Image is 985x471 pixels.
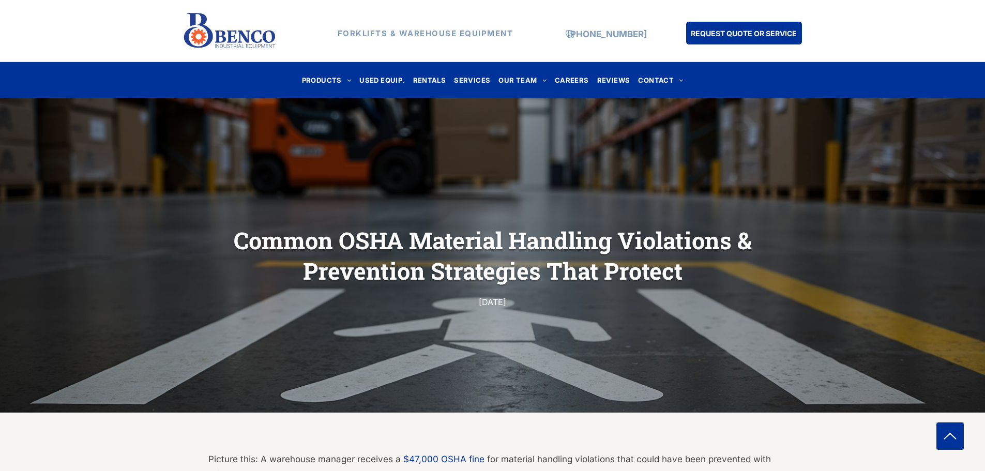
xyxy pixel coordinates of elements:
a: CAREERS [551,73,593,87]
strong: FORKLIFTS & WAREHOUSE EQUIPMENT [338,28,513,38]
a: REVIEWS [593,73,634,87]
span: Picture this: A warehouse manager receives a [208,454,401,464]
a: USED EQUIP. [355,73,408,87]
a: PRODUCTS [298,73,356,87]
a: REQUEST QUOTE OR SERVICE [686,22,802,44]
a: OUR TEAM [494,73,551,87]
h1: Common OSHA Material Handling Violations & Prevention Strategies That Protect [208,224,777,287]
a: $47,000 OSHA fine [403,454,484,464]
a: CONTACT [634,73,687,87]
a: SERVICES [450,73,494,87]
span: REQUEST QUOTE OR SERVICE [691,24,797,43]
a: [PHONE_NUMBER] [567,29,647,39]
div: [DATE] [300,295,685,309]
a: RENTALS [409,73,450,87]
